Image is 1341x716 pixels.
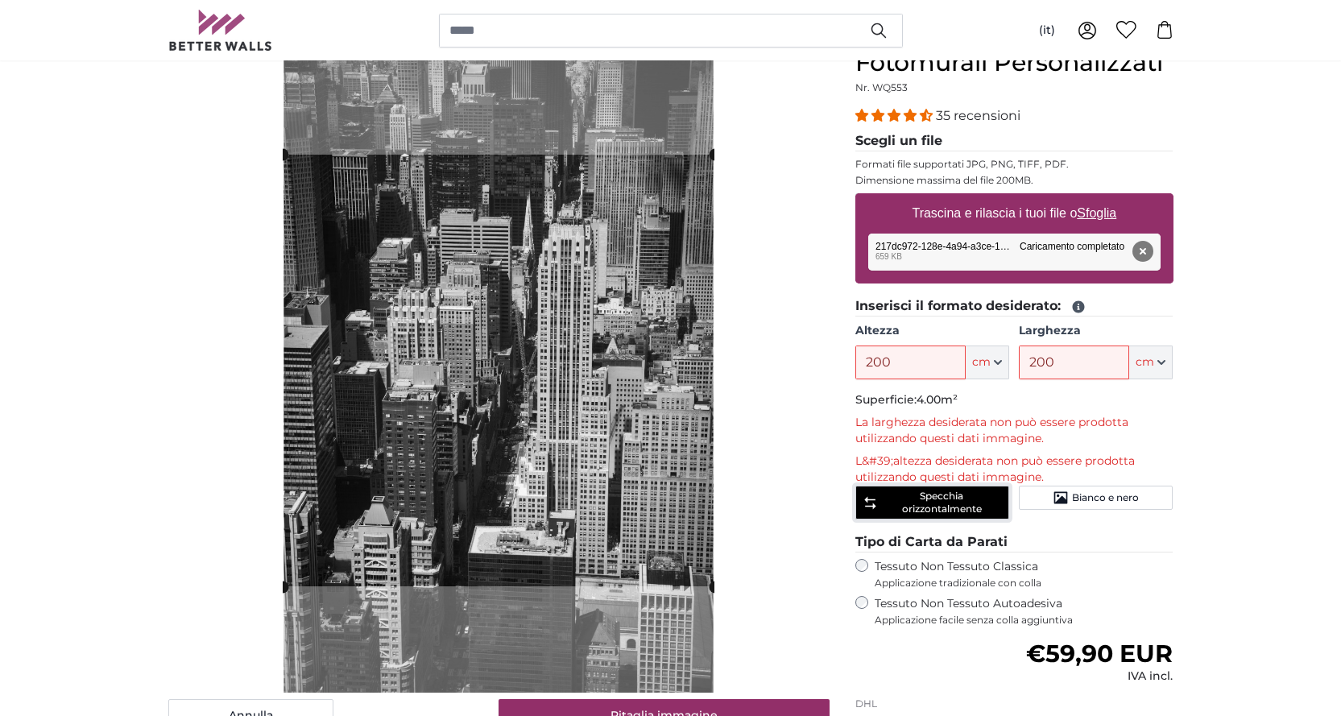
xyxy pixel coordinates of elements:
span: €59,90 EUR [1026,639,1173,668]
legend: Tipo di Carta da Parati [855,532,1173,553]
u: Sfoglia [1077,206,1116,220]
span: cm [1136,354,1154,370]
span: cm [972,354,991,370]
p: L&#39;altezza desiderata non può essere prodotta utilizzando questi dati immagine. [855,453,1173,486]
span: 4.34 stars [855,108,936,123]
p: Formati file supportati JPG, PNG, TIFF, PDF. [855,158,1173,171]
p: La larghezza desiderata non può essere prodotta utilizzando questi dati immagine. [855,415,1173,447]
span: Applicazione facile senza colla aggiuntiva [875,614,1173,627]
label: Trascina e rilascia i tuoi file o [905,197,1123,230]
span: Nr. WQ553 [855,81,908,93]
span: 4.00m² [917,392,958,407]
button: cm [1129,346,1173,379]
button: cm [966,346,1009,379]
label: Tessuto Non Tessuto Classica [875,559,1173,590]
div: IVA incl. [1026,668,1173,685]
p: Superficie: [855,392,1173,408]
span: Specchia orizzontalmente [881,490,1002,515]
span: Bianco e nero [1072,491,1139,504]
p: DHL [855,697,1173,710]
label: Altezza [855,323,1009,339]
span: Applicazione tradizionale con colla [875,577,1173,590]
legend: Inserisci il formato desiderato: [855,296,1173,317]
button: Bianco e nero [1019,486,1173,510]
button: Specchia orizzontalmente [855,486,1009,519]
button: (it) [1026,16,1068,45]
img: Betterwalls [168,10,273,51]
label: Tessuto Non Tessuto Autoadesiva [875,596,1173,627]
label: Larghezza [1019,323,1173,339]
legend: Scegli un file [855,131,1173,151]
h1: Fotomurali Personalizzati [855,48,1173,77]
p: Dimensione massima del file 200MB. [855,174,1173,187]
span: 35 recensioni [936,108,1020,123]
